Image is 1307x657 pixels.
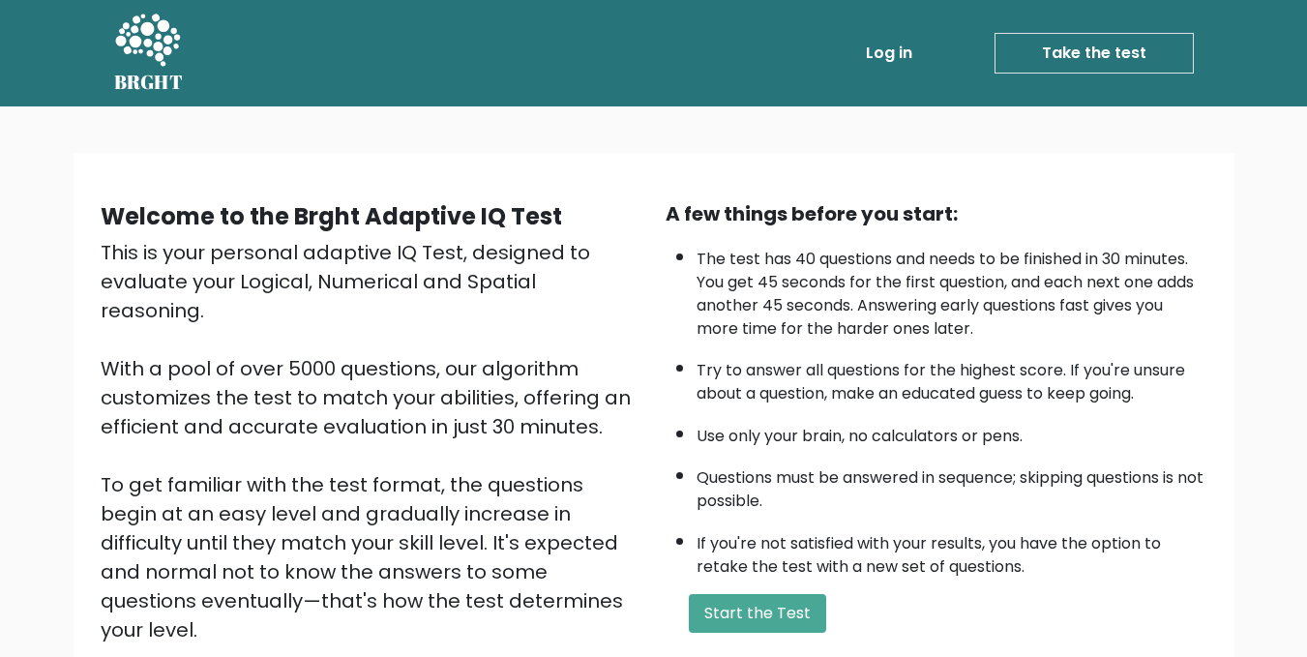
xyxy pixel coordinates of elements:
li: The test has 40 questions and needs to be finished in 30 minutes. You get 45 seconds for the firs... [697,238,1207,341]
li: Use only your brain, no calculators or pens. [697,415,1207,448]
a: Log in [858,34,920,73]
b: Welcome to the Brght Adaptive IQ Test [101,200,562,232]
button: Start the Test [689,594,826,633]
li: If you're not satisfied with your results, you have the option to retake the test with a new set ... [697,523,1207,579]
div: A few things before you start: [666,199,1207,228]
li: Try to answer all questions for the highest score. If you're unsure about a question, make an edu... [697,349,1207,405]
h5: BRGHT [114,71,184,94]
a: Take the test [995,33,1194,74]
li: Questions must be answered in sequence; skipping questions is not possible. [697,457,1207,513]
a: BRGHT [114,8,184,99]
